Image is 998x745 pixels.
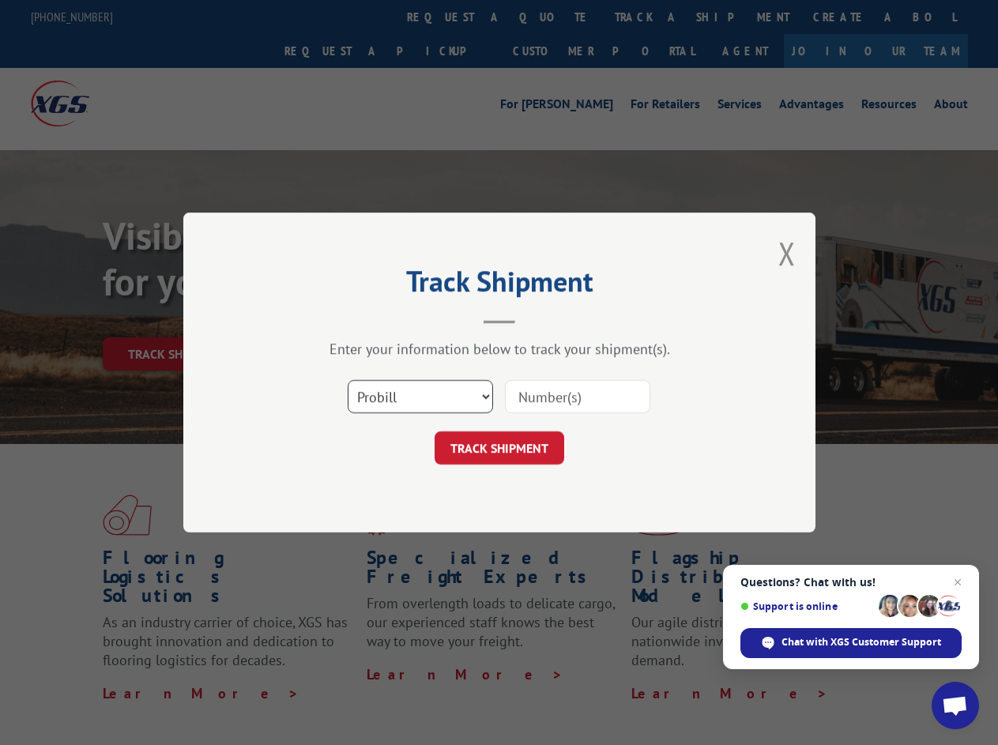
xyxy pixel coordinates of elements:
[740,576,962,589] span: Questions? Chat with us!
[740,600,873,612] span: Support is online
[262,340,736,358] div: Enter your information below to track your shipment(s).
[948,573,967,592] span: Close chat
[932,682,979,729] div: Open chat
[778,232,796,274] button: Close modal
[781,635,941,649] span: Chat with XGS Customer Support
[740,628,962,658] div: Chat with XGS Customer Support
[262,270,736,300] h2: Track Shipment
[435,431,564,465] button: TRACK SHIPMENT
[505,380,650,413] input: Number(s)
